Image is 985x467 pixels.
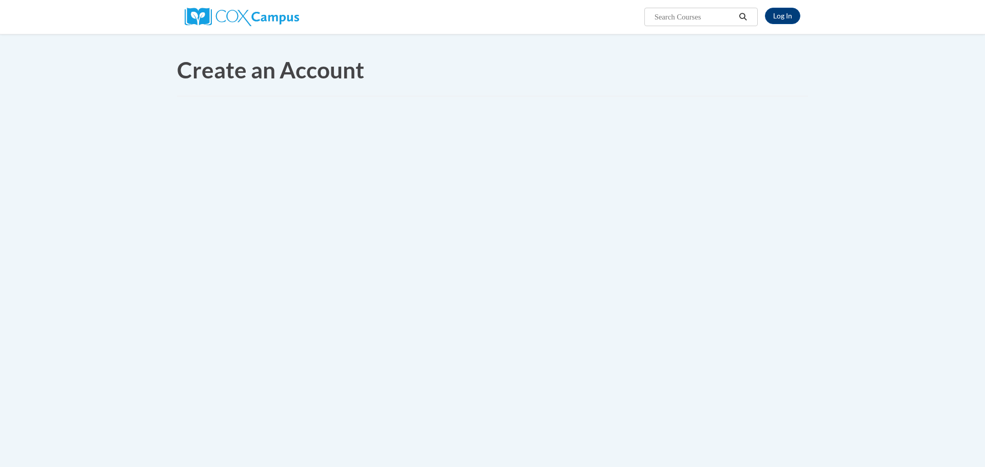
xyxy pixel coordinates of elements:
a: Cox Campus [185,12,299,21]
img: Cox Campus [185,8,299,26]
input: Search Courses [654,11,736,23]
a: Log In [765,8,800,24]
i:  [739,13,748,21]
button: Search [736,11,751,23]
span: Create an Account [177,56,364,83]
